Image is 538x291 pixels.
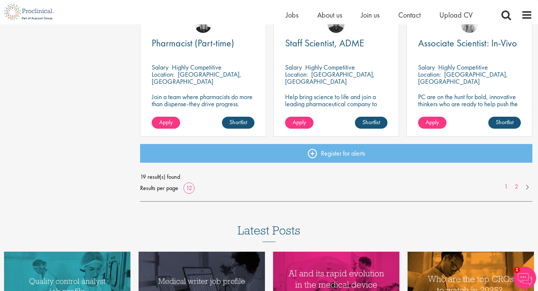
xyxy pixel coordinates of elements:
img: Chatbot [514,267,536,289]
span: Salary [152,63,168,71]
a: Join us [361,10,380,20]
a: Associate Scientist: In-Vivo [418,39,521,48]
p: Help bring science to life and join a leading pharmaceutical company to play a key role in delive... [285,93,388,129]
a: Apply [152,117,180,129]
span: Apply [159,118,173,126]
span: 1 [514,267,520,273]
img: Mike Raletz [328,16,344,33]
a: Register for alerts [140,144,532,163]
a: 1 [501,183,511,191]
span: Pharmacist (Part-time) [152,37,234,49]
p: Highly Competitive [305,63,355,71]
a: Apply [418,117,446,129]
p: Highly Competitive [438,63,488,71]
p: [GEOGRAPHIC_DATA], [GEOGRAPHIC_DATA] [152,70,241,86]
a: Jobs [286,10,299,20]
span: Salary [285,63,302,71]
span: Location: [285,70,308,79]
p: [GEOGRAPHIC_DATA], [GEOGRAPHIC_DATA] [285,70,375,86]
span: Associate Scientist: In-Vivo [418,37,517,49]
img: Shannon Briggs [461,16,478,33]
a: Shortlist [222,117,254,129]
span: Salary [418,63,435,71]
a: Shortlist [355,117,387,129]
span: Location: [418,70,441,79]
a: Shortlist [488,117,521,129]
a: 12 [183,184,195,192]
span: Location: [152,70,174,79]
span: Apply [293,118,306,126]
h3: Latest Posts [238,224,300,242]
a: Contact [398,10,421,20]
span: Staff Scientist, ADME [285,37,364,49]
p: PC are on the hunt for bold, innovative thinkers who are ready to help push the boundaries of sci... [418,93,521,122]
a: Apply [285,117,313,129]
a: 2 [511,183,522,191]
a: About us [317,10,342,20]
a: Staff Scientist, ADME [285,39,388,48]
span: 19 result(s) found [140,171,532,183]
img: Janelle Jones [195,16,211,33]
p: [GEOGRAPHIC_DATA], [GEOGRAPHIC_DATA] [418,70,508,86]
a: Upload CV [439,10,473,20]
p: Highly Competitive [172,63,222,71]
span: Apply [426,118,439,126]
p: Join a team where pharmacists do more than dispense-they drive progress. [152,93,254,107]
a: Pharmacist (Part-time) [152,39,254,48]
span: Results per page [140,183,178,194]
